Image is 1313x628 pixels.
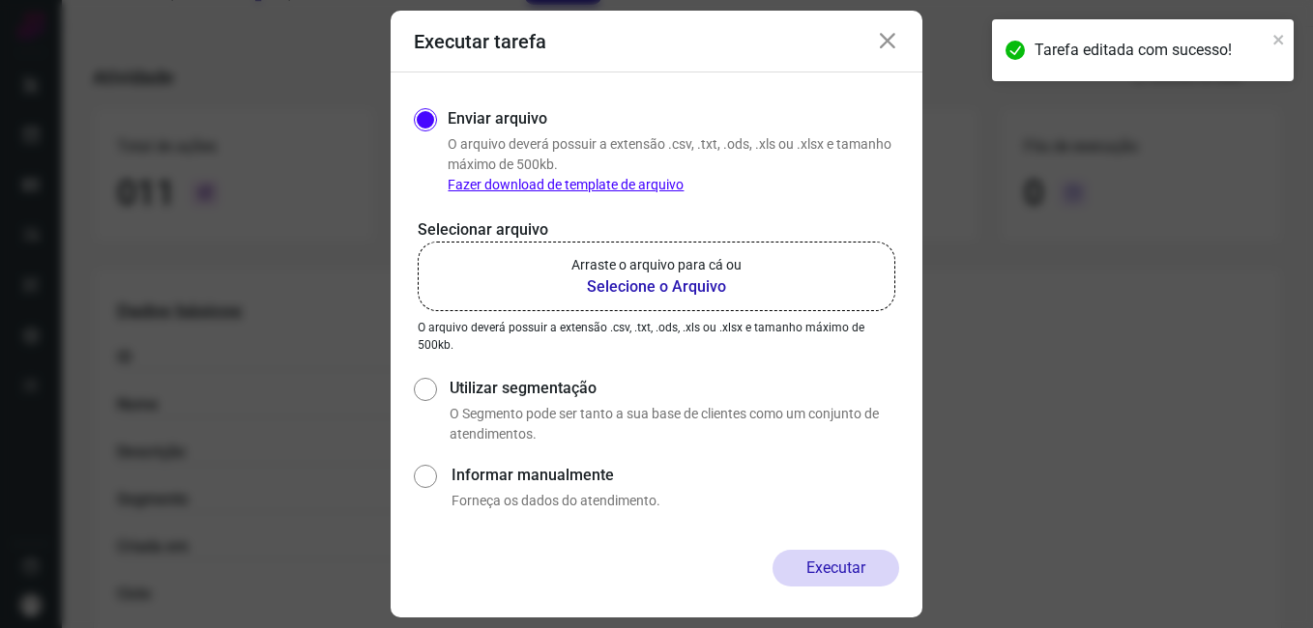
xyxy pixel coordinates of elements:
b: Selecione o Arquivo [571,275,742,299]
a: Fazer download de template de arquivo [448,177,684,192]
p: O arquivo deverá possuir a extensão .csv, .txt, .ods, .xls ou .xlsx e tamanho máximo de 500kb. [448,134,899,195]
div: Tarefa editada com sucesso! [1035,39,1267,62]
p: Arraste o arquivo para cá ou [571,255,742,275]
label: Enviar arquivo [448,107,547,130]
p: Forneça os dados do atendimento. [452,491,899,511]
button: close [1272,27,1286,50]
p: Selecionar arquivo [418,218,895,242]
label: Informar manualmente [452,464,899,487]
label: Utilizar segmentação [450,377,899,400]
p: O arquivo deverá possuir a extensão .csv, .txt, .ods, .xls ou .xlsx e tamanho máximo de 500kb. [418,319,895,354]
h3: Executar tarefa [414,30,546,53]
button: Executar [773,550,899,586]
p: O Segmento pode ser tanto a sua base de clientes como um conjunto de atendimentos. [450,404,899,444]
